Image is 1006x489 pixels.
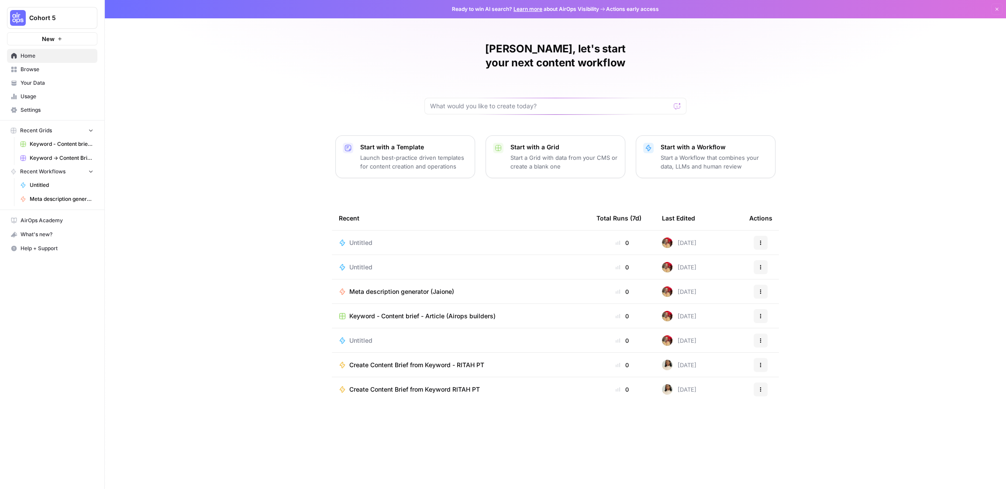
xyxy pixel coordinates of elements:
[596,336,648,345] div: 0
[30,154,93,162] span: Keyword -> Content Brief -> Article
[596,238,648,247] div: 0
[20,127,52,134] span: Recent Grids
[662,311,696,321] div: [DATE]
[7,90,97,103] a: Usage
[16,137,97,151] a: Keyword - Content brief - Article (Airops builders)
[349,238,372,247] span: Untitled
[7,32,97,45] button: New
[7,214,97,227] a: AirOps Academy
[42,34,55,43] span: New
[7,62,97,76] a: Browse
[30,195,93,203] span: Meta description generator (Jaione)
[662,238,672,248] img: exl12kjf8yrej6cnedix31pud7gv
[596,206,641,230] div: Total Runs (7d)
[636,135,775,178] button: Start with a WorkflowStart a Workflow that combines your data, LLMs and human review
[596,287,648,296] div: 0
[662,360,696,370] div: [DATE]
[7,49,97,63] a: Home
[424,42,686,70] h1: [PERSON_NAME], let's start your next content workflow
[430,102,670,110] input: What would you like to create today?
[662,286,672,297] img: exl12kjf8yrej6cnedix31pud7gv
[339,385,582,394] a: Create Content Brief from Keyword RITAH PT
[7,228,97,241] div: What's new?
[7,124,97,137] button: Recent Grids
[662,206,695,230] div: Last Edited
[349,336,372,345] span: Untitled
[596,312,648,320] div: 0
[662,384,696,395] div: [DATE]
[7,103,97,117] a: Settings
[7,165,97,178] button: Recent Workflows
[339,287,582,296] a: Meta description generator (Jaione)
[596,385,648,394] div: 0
[661,143,768,152] p: Start with a Workflow
[30,140,93,148] span: Keyword - Content brief - Article (Airops builders)
[21,79,93,87] span: Your Data
[452,5,599,13] span: Ready to win AI search? about AirOps Visibility
[21,244,93,252] span: Help + Support
[21,93,93,100] span: Usage
[662,384,672,395] img: 03va8147u79ydy9j8hf8ees2u029
[486,135,625,178] button: Start with a GridStart a Grid with data from your CMS or create a blank one
[749,206,772,230] div: Actions
[335,135,475,178] button: Start with a TemplateLaunch best-practice driven templates for content creation and operations
[662,238,696,248] div: [DATE]
[339,263,582,272] a: Untitled
[339,238,582,247] a: Untitled
[662,335,696,346] div: [DATE]
[20,168,65,176] span: Recent Workflows
[21,65,93,73] span: Browse
[21,217,93,224] span: AirOps Academy
[7,227,97,241] button: What's new?
[596,263,648,272] div: 0
[339,361,582,369] a: Create Content Brief from Keyword - RITAH PT
[21,52,93,60] span: Home
[662,262,672,272] img: exl12kjf8yrej6cnedix31pud7gv
[360,153,468,171] p: Launch best-practice driven templates for content creation and operations
[349,287,454,296] span: Meta description generator (Jaione)
[16,192,97,206] a: Meta description generator (Jaione)
[7,76,97,90] a: Your Data
[596,361,648,369] div: 0
[661,153,768,171] p: Start a Workflow that combines your data, LLMs and human review
[29,14,82,22] span: Cohort 5
[662,286,696,297] div: [DATE]
[339,312,582,320] a: Keyword - Content brief - Article (Airops builders)
[662,262,696,272] div: [DATE]
[513,6,542,12] a: Learn more
[662,360,672,370] img: 03va8147u79ydy9j8hf8ees2u029
[662,311,672,321] img: exl12kjf8yrej6cnedix31pud7gv
[510,143,618,152] p: Start with a Grid
[349,312,496,320] span: Keyword - Content brief - Article (Airops builders)
[30,181,93,189] span: Untitled
[339,336,582,345] a: Untitled
[339,206,582,230] div: Recent
[7,241,97,255] button: Help + Support
[349,385,480,394] span: Create Content Brief from Keyword RITAH PT
[16,151,97,165] a: Keyword -> Content Brief -> Article
[606,5,659,13] span: Actions early access
[349,263,372,272] span: Untitled
[360,143,468,152] p: Start with a Template
[349,361,484,369] span: Create Content Brief from Keyword - RITAH PT
[16,178,97,192] a: Untitled
[510,153,618,171] p: Start a Grid with data from your CMS or create a blank one
[7,7,97,29] button: Workspace: Cohort 5
[21,106,93,114] span: Settings
[662,335,672,346] img: exl12kjf8yrej6cnedix31pud7gv
[10,10,26,26] img: Cohort 5 Logo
